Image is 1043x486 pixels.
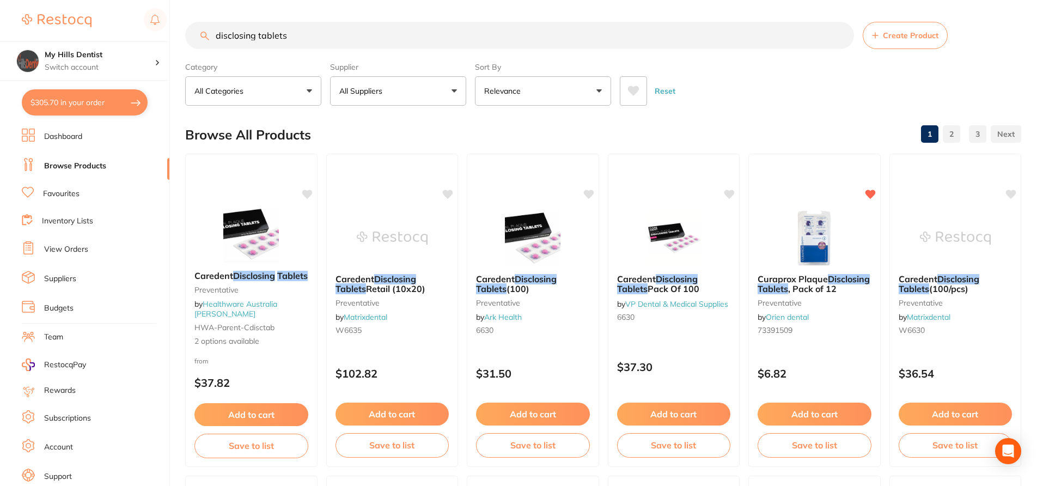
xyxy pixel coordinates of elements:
span: by [899,312,950,322]
button: Save to list [476,433,590,457]
span: (100/pcs) [929,283,968,294]
button: All Categories [185,76,321,106]
label: Category [185,62,321,72]
span: W6630 [899,325,925,335]
p: $6.82 [758,367,871,380]
em: Disclosing [937,274,979,284]
em: Disclosing [374,274,416,284]
a: Team [44,332,63,343]
span: by [476,312,522,322]
button: Save to list [617,433,731,457]
button: Add to cart [336,403,449,426]
span: Caredent [617,274,656,284]
em: Tablets [476,283,507,294]
em: Disclosing [515,274,557,284]
span: by [758,312,809,322]
label: Supplier [330,62,466,72]
img: Curaprox Plaque Disclosing Tablets, Pack of 12 [779,211,850,265]
img: Caredent Disclosing Tablets (100/pcs) [920,211,991,265]
a: Healthware Australia [PERSON_NAME] [194,299,277,319]
span: 73391509 [758,325,792,335]
p: Switch account [45,62,155,73]
span: 6630 [476,325,493,335]
a: Browse Products [44,161,106,172]
em: Tablets [758,283,788,294]
span: , Pack of 12 [788,283,837,294]
em: Disclosing [656,274,698,284]
button: Reset [651,76,679,106]
span: Curaprox Plaque [758,274,828,284]
button: Relevance [475,76,611,106]
a: Matrixdental [344,312,387,322]
a: 1 [921,123,938,145]
button: $305.70 in your order [22,89,148,116]
p: $102.82 [336,367,449,380]
p: All Categories [194,86,248,96]
a: Inventory Lists [42,216,93,227]
span: 2 options available [194,336,308,347]
em: Tablets [899,283,929,294]
p: $31.50 [476,367,590,380]
span: by [617,299,728,309]
a: Suppliers [44,274,76,284]
span: Pack Of 100 [648,283,699,294]
small: preventative [899,299,1012,307]
button: Add to cart [617,403,731,426]
b: Caredent Disclosing Tablets (100) [476,274,590,294]
a: Dashboard [44,131,82,142]
input: Search Products [185,22,854,49]
img: Caredent Disclosing Tablets [216,208,286,262]
img: Caredent Disclosing Tablets (100) [497,211,568,265]
button: Create Product [863,22,948,49]
img: My Hills Dentist [17,50,39,72]
span: Caredent [476,274,515,284]
em: Tablets [336,283,366,294]
b: Caredent Disclosing Tablets (100/pcs) [899,274,1012,294]
img: Restocq Logo [22,14,92,27]
button: Save to list [758,433,871,457]
small: preventative [336,299,449,307]
p: All Suppliers [339,86,387,96]
button: Save to list [194,434,308,458]
span: Create Product [883,31,938,40]
em: Tablets [277,270,308,281]
span: Caredent [194,270,233,281]
a: View Orders [44,244,88,255]
img: Caredent Disclosing Tablets Retail (10x20) [357,211,428,265]
button: Add to cart [194,403,308,426]
a: Support [44,471,72,482]
button: Save to list [336,433,449,457]
small: Preventative [194,285,308,294]
span: RestocqPay [44,360,86,370]
b: Curaprox Plaque Disclosing Tablets, Pack of 12 [758,274,871,294]
div: Open Intercom Messenger [995,438,1021,464]
span: by [194,299,277,319]
a: 2 [943,123,960,145]
span: Caredent [336,274,374,284]
a: RestocqPay [22,359,86,371]
a: VP Dental & Medical Supplies [625,299,728,309]
span: from [194,357,209,365]
a: Ark Health [484,312,522,322]
a: Matrixdental [907,312,950,322]
b: Caredent Disclosing Tablets Pack Of 100 [617,274,731,294]
p: $37.30 [617,361,731,373]
a: Favourites [43,189,80,199]
a: 3 [969,123,986,145]
h4: My Hills Dentist [45,50,155,60]
p: $36.54 [899,367,1012,380]
label: Sort By [475,62,611,72]
img: RestocqPay [22,359,35,371]
span: 6630 [617,312,635,322]
button: Add to cart [899,403,1012,426]
a: Orien dental [766,312,809,322]
a: Subscriptions [44,413,91,424]
small: preventative [476,299,590,307]
span: (100) [507,283,529,294]
p: Relevance [484,86,525,96]
em: Disclosing [233,270,275,281]
span: Retail (10x20) [366,283,425,294]
span: HWA-parent-cdisctab [194,323,275,332]
span: by [336,312,387,322]
b: Caredent Disclosing Tablets [194,271,308,281]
